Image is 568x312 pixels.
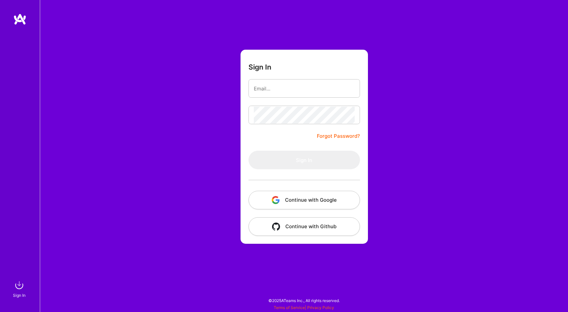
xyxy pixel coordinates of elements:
[317,132,360,140] a: Forgot Password?
[248,63,271,71] h3: Sign In
[14,279,26,299] a: sign inSign In
[248,151,360,169] button: Sign In
[272,196,280,204] img: icon
[40,292,568,309] div: © 2025 ATeams Inc., All rights reserved.
[13,292,26,299] div: Sign In
[254,80,355,97] input: Email...
[248,217,360,236] button: Continue with Github
[307,305,334,310] a: Privacy Policy
[272,223,280,231] img: icon
[274,305,305,310] a: Terms of Service
[248,191,360,209] button: Continue with Google
[274,305,334,310] span: |
[13,279,26,292] img: sign in
[13,13,27,25] img: logo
